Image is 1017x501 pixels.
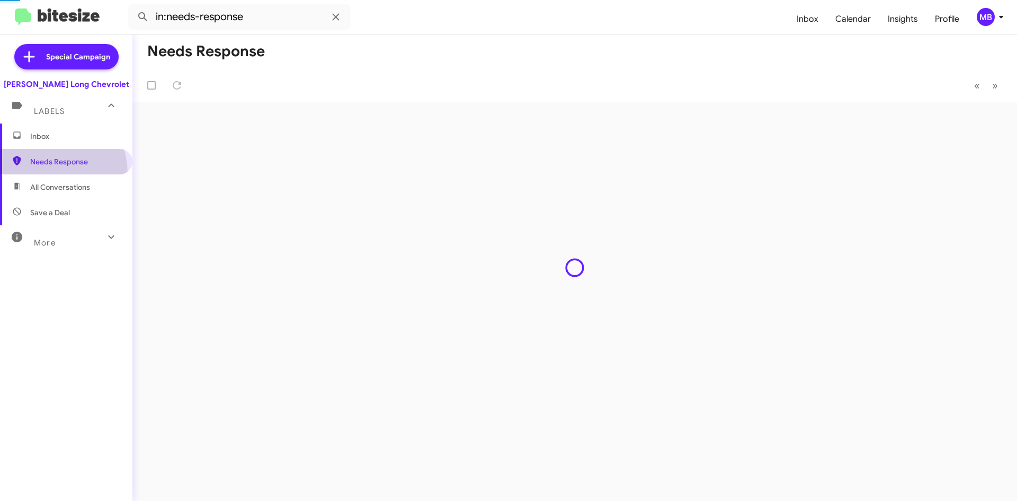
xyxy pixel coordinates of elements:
[992,79,998,92] span: »
[30,156,120,167] span: Needs Response
[147,43,265,60] h1: Needs Response
[46,51,110,62] span: Special Campaign
[30,182,90,192] span: All Conversations
[30,207,70,218] span: Save a Deal
[34,107,65,116] span: Labels
[128,4,351,30] input: Search
[34,238,56,248] span: More
[974,79,980,92] span: «
[986,75,1004,96] button: Next
[14,44,119,69] a: Special Campaign
[788,4,827,34] a: Inbox
[968,75,1004,96] nav: Page navigation example
[968,75,986,96] button: Previous
[879,4,926,34] a: Insights
[30,131,120,142] span: Inbox
[977,8,995,26] div: MB
[968,8,1005,26] button: MB
[4,79,129,90] div: [PERSON_NAME] Long Chevrolet
[926,4,968,34] a: Profile
[827,4,879,34] a: Calendar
